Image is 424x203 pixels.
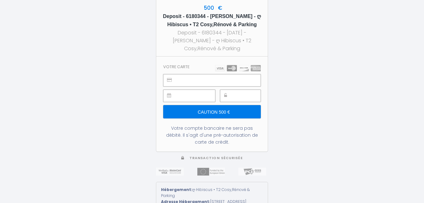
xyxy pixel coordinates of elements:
h3: Votre carte [163,64,189,69]
img: carts.png [215,65,261,71]
span: Transaction sécurisée [189,156,243,160]
div: ღ Hibiscus • T2 Cosy,Rénové & Parking [161,187,263,199]
div: Deposit - 6180344 - [DATE] - [PERSON_NAME] - ღ Hibiscus • T2 Cosy,Rénové & Parking [162,29,262,52]
div: Votre compte bancaire ne sera pas débité. Il s'agit d'une pré-autorisation de carte de crédit. [163,125,261,146]
iframe: Cadre sécurisé pour la saisie du code de sécurité CVC [234,90,260,102]
input: Caution 500 € [163,105,261,118]
iframe: Cadre sécurisé pour la saisie de la date d'expiration [177,90,215,102]
strong: Hébergement: [161,187,192,192]
h5: Deposit - 6180344 - [PERSON_NAME] - ღ Hibiscus • T2 Cosy,Rénové & Parking [162,12,262,29]
iframe: Cadre sécurisé pour la saisie du numéro de carte [177,75,260,86]
span: 500 € [202,4,222,12]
